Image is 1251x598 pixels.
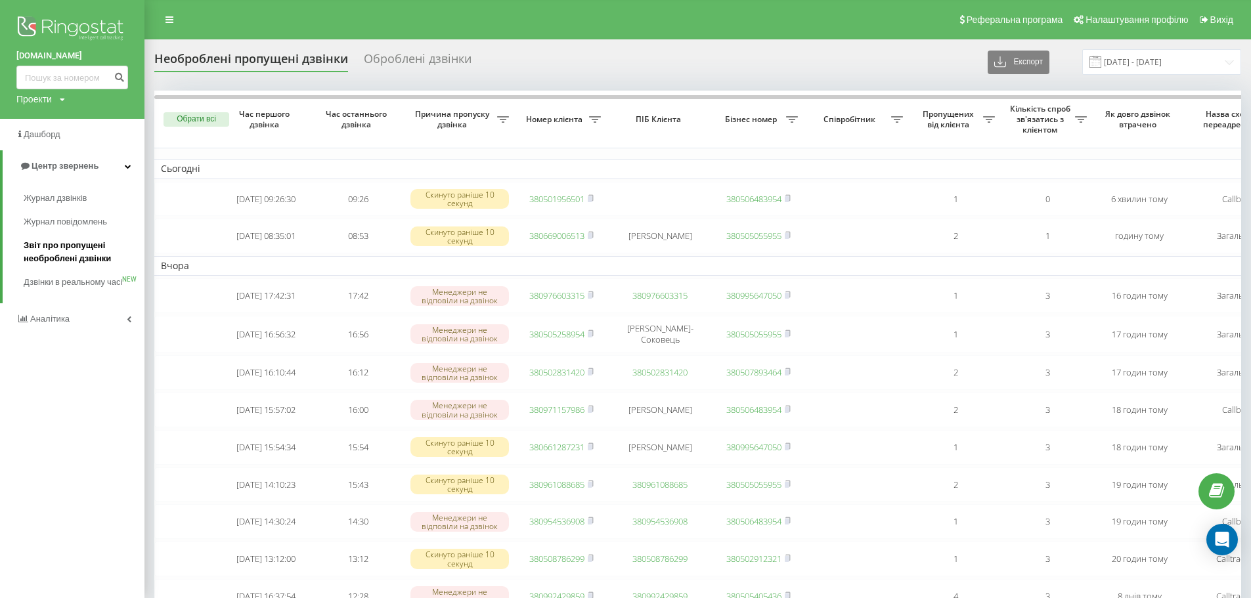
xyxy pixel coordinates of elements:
td: 16 годин тому [1093,278,1185,313]
img: Ringostat logo [16,13,128,46]
div: Open Intercom Messenger [1206,524,1238,555]
td: [PERSON_NAME]-Соковець [607,316,713,352]
span: Налаштування профілю [1086,14,1188,25]
div: Проекти [16,93,52,106]
div: Скинуто раніше 10 секунд [410,549,509,568]
td: 3 [1001,542,1093,576]
td: 17:42 [312,278,404,313]
td: 09:26 [312,182,404,217]
td: 14:30 [312,504,404,539]
div: Менеджери не відповіли на дзвінок [410,324,509,344]
td: 1 [910,278,1001,313]
td: 19 годин тому [1093,467,1185,502]
div: Необроблені пропущені дзвінки [154,52,348,72]
a: 380954536908 [529,515,584,527]
span: Вихід [1210,14,1233,25]
span: Бізнес номер [719,114,786,125]
td: 13:12 [312,542,404,576]
div: Менеджери не відповіли на дзвінок [410,400,509,419]
span: Дашборд [24,129,60,139]
td: годину тому [1093,219,1185,253]
span: Центр звернень [32,161,99,171]
span: Аналiтика [30,314,70,324]
div: Скинуто раніше 10 секунд [410,226,509,246]
span: Причина пропуску дзвінка [410,109,497,129]
span: ПІБ Клієнта [619,114,701,125]
td: 1 [910,430,1001,465]
td: 20 годин тому [1093,542,1185,576]
a: 380976603315 [529,289,584,301]
td: 17 годин тому [1093,355,1185,390]
td: [DATE] 15:57:02 [220,393,312,427]
td: 2 [910,393,1001,427]
div: Скинуто раніше 10 секунд [410,475,509,494]
div: Скинуто раніше 10 секунд [410,437,509,457]
td: 3 [1001,355,1093,390]
span: Журнал дзвінків [24,192,87,205]
td: 16:56 [312,316,404,352]
td: [PERSON_NAME] [607,430,713,465]
a: 380506483954 [726,404,781,416]
a: 380505055955 [726,328,781,340]
a: 380954536908 [632,515,688,527]
td: 2 [910,219,1001,253]
td: 6 хвилин тому [1093,182,1185,217]
td: 1 [910,316,1001,352]
a: 380971157986 [529,404,584,416]
input: Пошук за номером [16,66,128,89]
span: Дзвінки в реальному часі [24,276,122,289]
td: [PERSON_NAME] [607,219,713,253]
a: 380502831420 [529,366,584,378]
a: 380976603315 [632,289,688,301]
td: 1 [910,504,1001,539]
td: 3 [1001,278,1093,313]
td: [DATE] 14:10:23 [220,467,312,502]
a: Журнал дзвінків [24,186,144,210]
td: 19 годин тому [1093,504,1185,539]
td: 17 годин тому [1093,316,1185,352]
td: 15:43 [312,467,404,502]
a: 380502831420 [632,366,688,378]
a: 380505258954 [529,328,584,340]
td: 08:53 [312,219,404,253]
td: [DATE] 14:30:24 [220,504,312,539]
td: 0 [1001,182,1093,217]
td: 1 [1001,219,1093,253]
span: Час першого дзвінка [230,109,301,129]
a: 380961088685 [632,479,688,490]
td: 3 [1001,430,1093,465]
span: Час останнього дзвінка [322,109,393,129]
span: Співробітник [811,114,891,125]
span: Пропущених від клієнта [916,109,983,129]
a: 380501956501 [529,193,584,205]
td: 3 [1001,467,1093,502]
a: [DOMAIN_NAME] [16,49,128,62]
td: [DATE] 16:10:44 [220,355,312,390]
td: 1 [910,542,1001,576]
td: 1 [910,182,1001,217]
a: Журнал повідомлень [24,210,144,234]
a: 380995647050 [726,289,781,301]
td: [DATE] 17:42:31 [220,278,312,313]
td: [DATE] 13:12:00 [220,542,312,576]
a: 380505055955 [726,230,781,242]
a: 380507893464 [726,366,781,378]
a: 380961088685 [529,479,584,490]
span: Номер клієнта [522,114,589,125]
td: [DATE] 16:56:32 [220,316,312,352]
td: [DATE] 15:54:34 [220,430,312,465]
td: 2 [910,355,1001,390]
div: Менеджери не відповіли на дзвінок [410,363,509,383]
span: Журнал повідомлень [24,215,107,228]
td: 18 годин тому [1093,393,1185,427]
a: 380505055955 [726,479,781,490]
td: [DATE] 08:35:01 [220,219,312,253]
div: Менеджери не відповіли на дзвінок [410,512,509,532]
a: 380502912321 [726,553,781,565]
a: 380669006513 [529,230,584,242]
a: 380508786299 [529,553,584,565]
td: [DATE] 09:26:30 [220,182,312,217]
a: 380506483954 [726,193,781,205]
a: 380508786299 [632,553,688,565]
td: 15:54 [312,430,404,465]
